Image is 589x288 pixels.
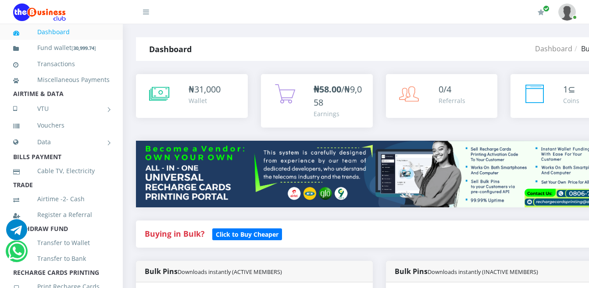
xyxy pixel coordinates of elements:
[189,83,221,96] div: ₦
[13,205,110,225] a: Register a Referral
[314,109,364,118] div: Earnings
[386,74,498,118] a: 0/4 Referrals
[13,4,66,21] img: Logo
[13,115,110,135] a: Vouchers
[314,83,362,108] span: /₦9,058
[563,83,579,96] div: ⊆
[563,83,568,95] span: 1
[13,54,110,74] a: Transactions
[428,268,538,276] small: Downloads instantly (INACTIVE MEMBERS)
[145,228,204,239] strong: Buying in Bulk?
[13,233,110,253] a: Transfer to Wallet
[6,226,27,240] a: Chat for support
[178,268,282,276] small: Downloads instantly (ACTIVE MEMBERS)
[216,230,278,238] b: Click to Buy Cheaper
[8,247,26,262] a: Chat for support
[314,83,341,95] b: ₦58.00
[194,83,221,95] span: 31,000
[13,70,110,90] a: Miscellaneous Payments
[13,189,110,209] a: Airtime -2- Cash
[538,9,544,16] i: Renew/Upgrade Subscription
[136,74,248,118] a: ₦31,000 Wallet
[439,96,465,105] div: Referrals
[13,161,110,181] a: Cable TV, Electricity
[558,4,576,21] img: User
[543,5,550,12] span: Renew/Upgrade Subscription
[189,96,221,105] div: Wallet
[261,74,373,128] a: ₦58.00/₦9,058 Earnings
[13,22,110,42] a: Dashboard
[535,44,572,53] a: Dashboard
[13,38,110,58] a: Fund wallet[30,999.74]
[13,98,110,120] a: VTU
[563,96,579,105] div: Coins
[145,267,282,276] strong: Bulk Pins
[439,83,451,95] span: 0/4
[13,131,110,153] a: Data
[149,44,192,54] strong: Dashboard
[395,267,538,276] strong: Bulk Pins
[73,45,94,51] b: 30,999.74
[71,45,96,51] small: [ ]
[212,228,282,239] a: Click to Buy Cheaper
[13,249,110,269] a: Transfer to Bank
